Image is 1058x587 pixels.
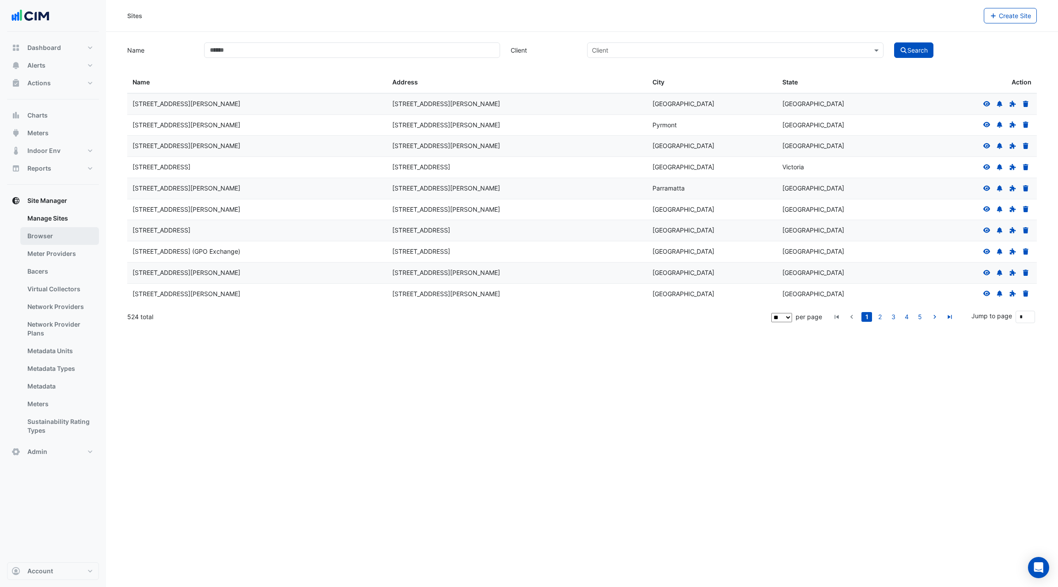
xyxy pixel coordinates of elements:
a: Metadata Units [20,342,99,360]
a: 5 [914,312,925,322]
div: [STREET_ADDRESS] [133,162,382,172]
a: Virtual Collectors [20,280,99,298]
a: Meters [20,395,99,413]
li: page 5 [913,312,926,322]
a: Bacers [20,263,99,280]
a: 1 [861,312,872,322]
div: [STREET_ADDRESS][PERSON_NAME] [133,268,382,278]
div: [STREET_ADDRESS][PERSON_NAME] [133,289,382,299]
span: Charts [27,111,48,120]
li: page 1 [860,312,873,322]
div: [GEOGRAPHIC_DATA] [652,289,772,299]
div: [GEOGRAPHIC_DATA] [782,141,902,151]
button: Account [7,562,99,580]
div: [GEOGRAPHIC_DATA] [652,141,772,151]
a: Meter Providers [20,245,99,263]
div: [GEOGRAPHIC_DATA] [782,99,902,109]
div: [STREET_ADDRESS][PERSON_NAME] [392,120,641,130]
button: Reports [7,160,99,177]
span: Admin [27,447,47,456]
app-icon: Reports [11,164,20,173]
button: Indoor Env [7,142,99,160]
label: Name [122,42,199,58]
button: Dashboard [7,39,99,57]
span: Meters [27,129,49,137]
div: [GEOGRAPHIC_DATA] [652,99,772,109]
a: Delete Site [1022,269,1030,276]
a: Delete Site [1022,290,1030,297]
a: go to last page [944,312,955,322]
div: [STREET_ADDRESS][PERSON_NAME] [133,205,382,215]
span: Name [133,78,150,86]
span: Action [1012,77,1031,88]
div: [STREET_ADDRESS][PERSON_NAME] [133,120,382,130]
div: 524 total [127,306,770,328]
div: [STREET_ADDRESS] [133,225,382,236]
div: [STREET_ADDRESS] [392,225,641,236]
div: [STREET_ADDRESS][PERSON_NAME] [392,141,641,151]
div: [GEOGRAPHIC_DATA] [652,247,772,257]
div: [STREET_ADDRESS][PERSON_NAME] [392,205,641,215]
a: Sustainability Rating Types [20,413,99,439]
a: Delete Site [1022,100,1030,107]
button: Meters [7,124,99,142]
span: Actions [27,79,51,88]
a: Network Providers [20,298,99,316]
a: Manage Sites [20,210,99,227]
div: Open Intercom Messenger [1028,557,1049,578]
a: 3 [888,312,899,322]
span: Alerts [27,61,46,70]
button: Site Manager [7,192,99,210]
a: Network Provider Plans [20,316,99,342]
button: Charts [7,107,99,124]
a: Delete Site [1022,142,1030,149]
a: go to previous page [846,312,857,322]
a: Browser [20,227,99,245]
a: 2 [875,312,885,322]
div: [GEOGRAPHIC_DATA] [652,205,772,215]
div: [GEOGRAPHIC_DATA] [652,225,772,236]
div: [GEOGRAPHIC_DATA] [782,289,902,299]
app-icon: Meters [11,129,20,137]
button: Search [894,42,934,58]
a: Delete Site [1022,184,1030,192]
div: [GEOGRAPHIC_DATA] [782,268,902,278]
button: Alerts [7,57,99,74]
app-icon: Site Manager [11,196,20,205]
div: [STREET_ADDRESS][PERSON_NAME] [133,141,382,151]
span: State [782,78,798,86]
label: Client [505,42,582,58]
app-icon: Actions [11,79,20,88]
div: [GEOGRAPHIC_DATA] [782,205,902,215]
div: [STREET_ADDRESS][PERSON_NAME] [392,183,641,194]
div: Victoria [782,162,902,172]
span: Create Site [999,12,1031,19]
a: Delete Site [1022,248,1030,255]
button: Actions [7,74,99,92]
div: [STREET_ADDRESS] (GPO Exchange) [133,247,382,257]
div: [STREET_ADDRESS][PERSON_NAME] [392,268,641,278]
div: [GEOGRAPHIC_DATA] [652,162,772,172]
div: Site Manager [7,210,99,443]
li: page 2 [873,312,887,322]
span: per page [796,313,822,320]
button: Create Site [984,8,1037,23]
a: go to first page [831,312,842,322]
span: Dashboard [27,43,61,52]
img: Company Logo [11,7,50,25]
span: Site Manager [27,196,67,205]
a: go to next page [929,312,940,322]
a: Delete Site [1022,226,1030,234]
li: page 4 [900,312,913,322]
div: [STREET_ADDRESS][PERSON_NAME] [392,99,641,109]
div: [GEOGRAPHIC_DATA] [782,120,902,130]
div: [STREET_ADDRESS][PERSON_NAME] [133,99,382,109]
app-icon: Admin [11,447,20,456]
div: Sites [127,11,142,20]
div: [GEOGRAPHIC_DATA] [652,268,772,278]
span: Address [392,78,418,86]
div: [STREET_ADDRESS] [392,247,641,257]
span: City [652,78,664,86]
span: Account [27,567,53,576]
div: [STREET_ADDRESS][PERSON_NAME] [392,289,641,299]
